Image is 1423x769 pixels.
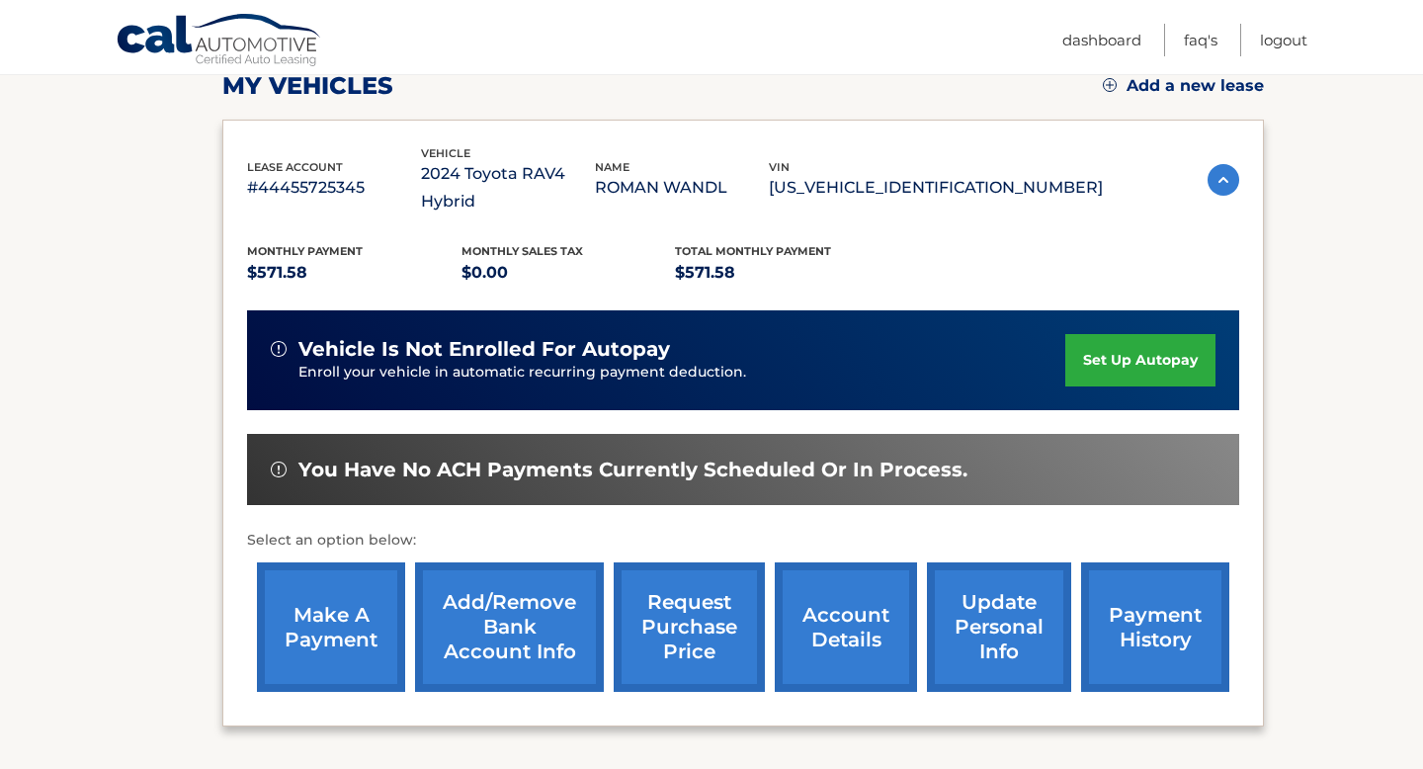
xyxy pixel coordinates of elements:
span: Monthly Payment [247,244,363,258]
h2: my vehicles [222,71,393,101]
span: name [595,160,629,174]
p: ROMAN WANDL [595,174,769,202]
a: Dashboard [1062,24,1141,56]
span: You have no ACH payments currently scheduled or in process. [298,458,967,482]
p: Select an option below: [247,529,1239,553]
p: #44455725345 [247,174,421,202]
a: update personal info [927,562,1071,692]
p: $571.58 [247,259,461,287]
p: 2024 Toyota RAV4 Hybrid [421,160,595,215]
a: FAQ's [1184,24,1217,56]
a: payment history [1081,562,1229,692]
span: vehicle [421,146,470,160]
a: account details [775,562,917,692]
a: make a payment [257,562,405,692]
p: Enroll your vehicle in automatic recurring payment deduction. [298,362,1065,384]
a: Cal Automotive [116,13,323,70]
a: Add a new lease [1103,76,1264,96]
img: add.svg [1103,78,1117,92]
span: Monthly sales Tax [461,244,583,258]
a: Add/Remove bank account info [415,562,604,692]
a: Logout [1260,24,1307,56]
p: [US_VEHICLE_IDENTIFICATION_NUMBER] [769,174,1103,202]
a: request purchase price [614,562,765,692]
p: $571.58 [675,259,889,287]
a: set up autopay [1065,334,1215,386]
span: Total Monthly Payment [675,244,831,258]
span: vehicle is not enrolled for autopay [298,337,670,362]
span: lease account [247,160,343,174]
img: alert-white.svg [271,462,287,477]
p: $0.00 [461,259,676,287]
span: vin [769,160,790,174]
img: alert-white.svg [271,341,287,357]
img: accordion-active.svg [1208,164,1239,196]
